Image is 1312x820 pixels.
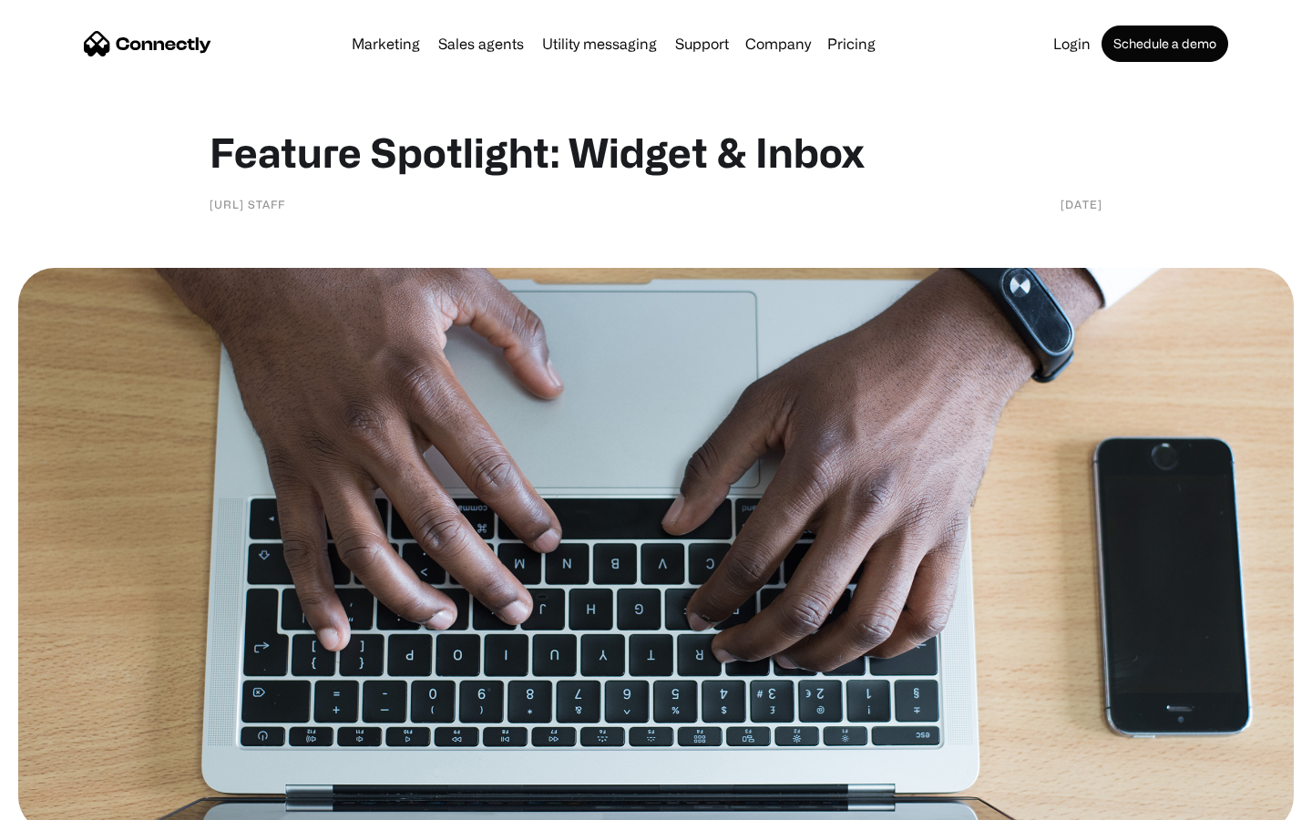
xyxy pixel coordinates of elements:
a: Support [668,36,736,51]
a: Utility messaging [535,36,664,51]
a: Schedule a demo [1102,26,1228,62]
aside: Language selected: English [18,788,109,814]
h1: Feature Spotlight: Widget & Inbox [210,128,1102,177]
a: Pricing [820,36,883,51]
a: Marketing [344,36,427,51]
a: Login [1046,36,1098,51]
ul: Language list [36,788,109,814]
div: [DATE] [1061,195,1102,213]
div: [URL] staff [210,195,285,213]
div: Company [745,31,811,56]
a: Sales agents [431,36,531,51]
